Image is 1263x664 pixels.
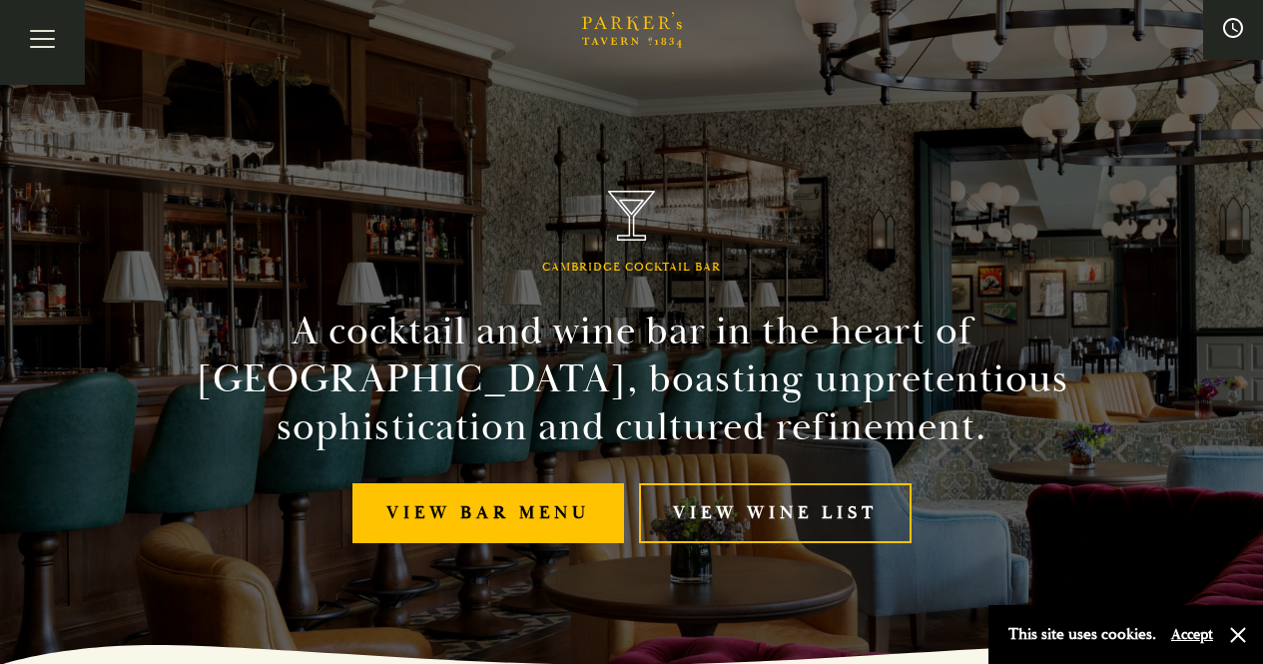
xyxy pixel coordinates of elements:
[352,483,624,544] a: View bar menu
[608,191,656,242] img: Parker's Tavern Brasserie Cambridge
[1228,625,1248,645] button: Close and accept
[177,308,1087,451] h2: A cocktail and wine bar in the heart of [GEOGRAPHIC_DATA], boasting unpretentious sophistication ...
[542,261,721,275] h1: Cambridge Cocktail Bar
[1008,620,1156,649] p: This site uses cookies.
[1171,625,1213,644] button: Accept
[639,483,912,544] a: View Wine List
